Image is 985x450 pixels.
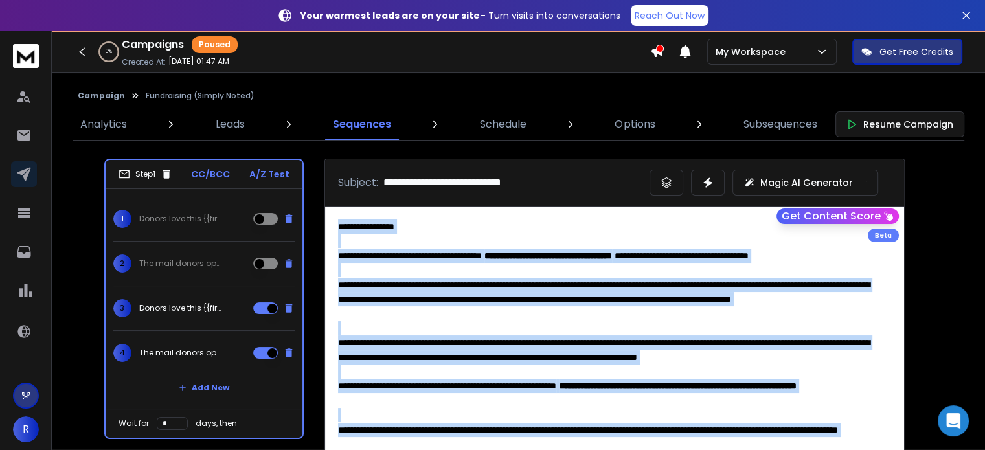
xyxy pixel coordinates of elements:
[122,57,166,67] p: Created At:
[139,214,222,224] p: Donors love this {{firstName}}
[119,168,172,180] div: Step 1
[80,117,127,132] p: Analytics
[208,109,253,140] a: Leads
[716,45,791,58] p: My Workspace
[168,375,240,401] button: Add New
[249,168,289,181] p: A/Z Test
[113,299,131,317] span: 3
[113,344,131,362] span: 4
[191,168,230,181] p: CC/BCC
[78,91,125,101] button: Campaign
[325,109,399,140] a: Sequences
[13,416,39,442] button: R
[631,5,708,26] a: Reach Out Now
[139,258,222,269] p: The mail donors open
[338,175,378,190] p: Subject:
[938,405,969,436] div: Open Intercom Messenger
[196,418,237,429] p: days, then
[168,56,229,67] p: [DATE] 01:47 AM
[852,39,962,65] button: Get Free Credits
[776,208,899,224] button: Get Content Score
[122,37,184,52] h1: Campaigns
[333,117,391,132] p: Sequences
[192,36,238,53] div: Paused
[113,210,131,228] span: 1
[879,45,953,58] p: Get Free Credits
[760,176,853,189] p: Magic AI Generator
[635,9,705,22] p: Reach Out Now
[743,117,817,132] p: Subsequences
[106,48,112,56] p: 0 %
[300,9,480,22] strong: Your warmest leads are on your site
[472,109,534,140] a: Schedule
[732,170,878,196] button: Magic AI Generator
[13,44,39,68] img: logo
[73,109,135,140] a: Analytics
[300,9,620,22] p: – Turn visits into conversations
[736,109,825,140] a: Subsequences
[113,254,131,273] span: 2
[615,117,655,132] p: Options
[835,111,964,137] button: Resume Campaign
[216,117,245,132] p: Leads
[146,91,255,101] p: Fundraising (Simply Noted)
[139,348,222,358] p: The mail donors open
[868,229,899,242] div: Beta
[139,303,222,313] p: Donors love this {{firstName}}
[104,159,304,439] li: Step1CC/BCCA/Z Test1Donors love this {{firstName}}2The mail donors open3Donors love this {{firstN...
[480,117,526,132] p: Schedule
[607,109,662,140] a: Options
[119,418,149,429] p: Wait for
